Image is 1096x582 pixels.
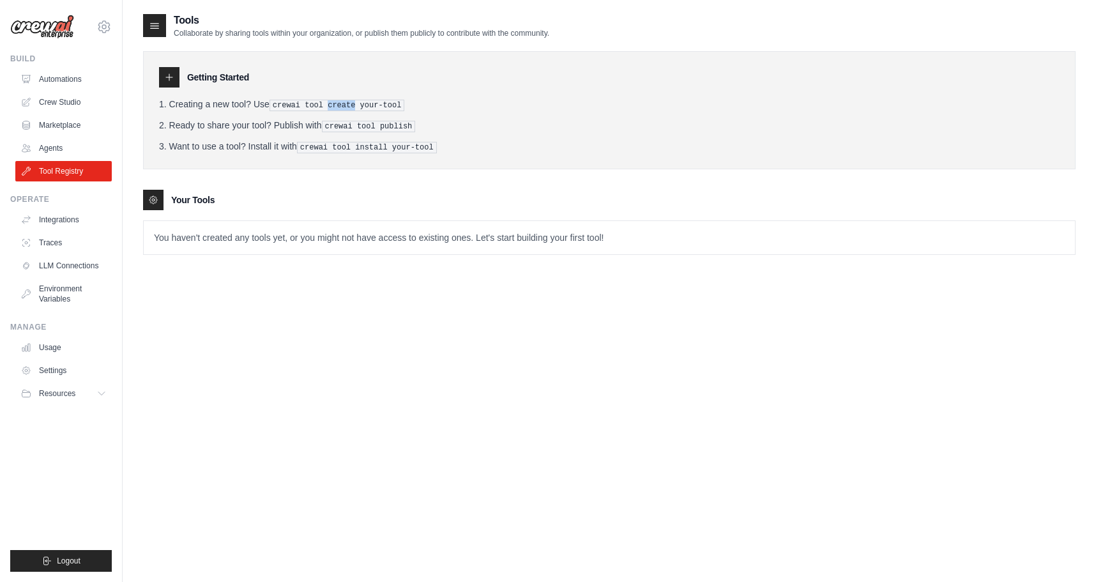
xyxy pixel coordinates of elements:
div: Operate [10,194,112,204]
a: Agents [15,138,112,158]
a: LLM Connections [15,256,112,276]
button: Resources [15,383,112,404]
a: Integrations [15,210,112,230]
pre: crewai tool create your-tool [270,100,405,111]
h3: Getting Started [187,71,249,84]
img: Logo [10,15,74,39]
div: Manage [10,322,112,332]
a: Settings [15,360,112,381]
li: Creating a new tool? Use [159,98,1060,111]
span: Resources [39,388,75,399]
p: You haven't created any tools yet, or you might not have access to existing ones. Let's start bui... [144,221,1075,254]
div: Build [10,54,112,64]
li: Want to use a tool? Install it with [159,140,1060,153]
p: Collaborate by sharing tools within your organization, or publish them publicly to contribute wit... [174,28,549,38]
li: Ready to share your tool? Publish with [159,119,1060,132]
a: Marketplace [15,115,112,135]
a: Automations [15,69,112,89]
a: Tool Registry [15,161,112,181]
a: Usage [15,337,112,358]
h2: Tools [174,13,549,28]
button: Logout [10,550,112,572]
h3: Your Tools [171,194,215,206]
a: Traces [15,233,112,253]
span: Logout [57,556,80,566]
pre: crewai tool install your-tool [297,142,437,153]
a: Crew Studio [15,92,112,112]
pre: crewai tool publish [322,121,416,132]
a: Environment Variables [15,279,112,309]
